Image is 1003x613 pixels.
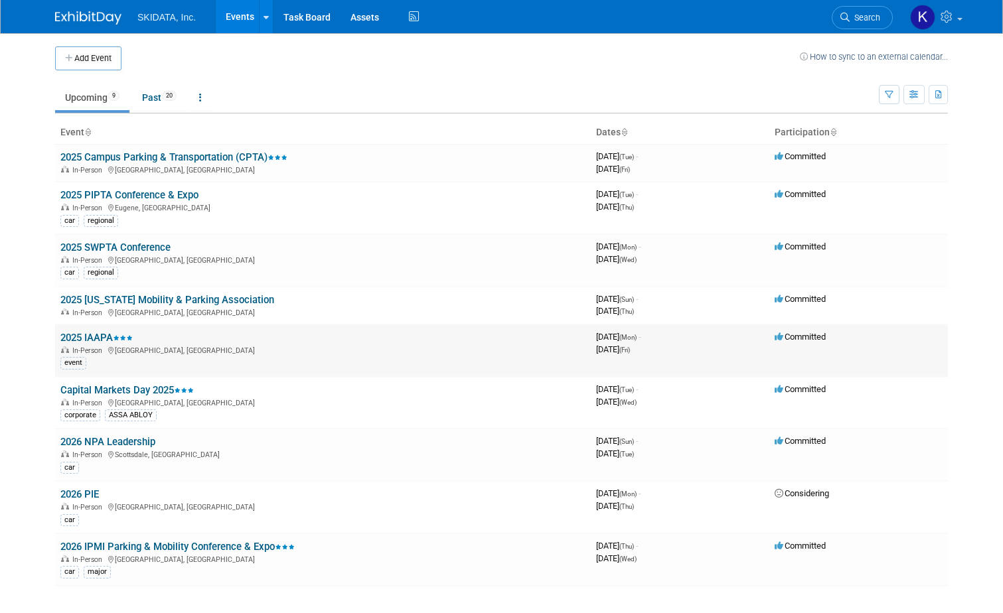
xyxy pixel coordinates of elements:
[596,384,638,394] span: [DATE]
[619,346,630,354] span: (Fri)
[72,346,106,355] span: In-Person
[596,553,637,563] span: [DATE]
[84,267,118,279] div: regional
[84,127,91,137] a: Sort by Event Name
[850,13,880,23] span: Search
[775,151,826,161] span: Committed
[910,5,935,30] img: Kim Masoner
[60,448,585,459] div: Scottsdale, [GEOGRAPHIC_DATA]
[60,215,79,227] div: car
[60,294,274,306] a: 2025 [US_STATE] Mobility & Parking Association
[775,294,826,304] span: Committed
[800,52,948,62] a: How to sync to an external calendar...
[636,189,638,199] span: -
[60,553,585,564] div: [GEOGRAPHIC_DATA], [GEOGRAPHIC_DATA]
[61,503,69,510] img: In-Person Event
[60,409,100,421] div: corporate
[137,12,196,23] span: SKIDATA, Inc.
[621,127,627,137] a: Sort by Start Date
[832,6,893,29] a: Search
[596,397,637,407] span: [DATE]
[830,127,836,137] a: Sort by Participation Type
[55,85,129,110] a: Upcoming9
[60,306,585,317] div: [GEOGRAPHIC_DATA], [GEOGRAPHIC_DATA]
[619,450,634,458] span: (Tue)
[162,91,177,101] span: 20
[108,91,119,101] span: 9
[619,438,634,445] span: (Sun)
[619,166,630,173] span: (Fri)
[72,555,106,564] span: In-Person
[639,241,641,251] span: -
[61,256,69,263] img: In-Person Event
[596,541,638,551] span: [DATE]
[60,514,79,526] div: car
[60,357,86,369] div: event
[596,202,634,212] span: [DATE]
[61,204,69,210] img: In-Person Event
[72,503,106,511] span: In-Person
[619,204,634,211] span: (Thu)
[636,151,638,161] span: -
[60,267,79,279] div: car
[72,204,106,212] span: In-Person
[60,488,99,500] a: 2026 PIE
[61,555,69,562] img: In-Person Event
[596,448,634,458] span: [DATE]
[60,164,585,174] div: [GEOGRAPHIC_DATA], [GEOGRAPHIC_DATA]
[55,46,121,70] button: Add Event
[60,384,194,396] a: Capital Markets Day 2025
[72,166,106,174] span: In-Person
[596,488,641,498] span: [DATE]
[60,254,585,265] div: [GEOGRAPHIC_DATA], [GEOGRAPHIC_DATA]
[61,399,69,405] img: In-Person Event
[60,189,198,201] a: 2025 PIPTA Conference & Expo
[775,241,826,251] span: Committed
[60,202,585,212] div: Eugene, [GEOGRAPHIC_DATA]
[619,399,637,406] span: (Wed)
[60,344,585,355] div: [GEOGRAPHIC_DATA], [GEOGRAPHIC_DATA]
[619,334,637,341] span: (Mon)
[596,164,630,174] span: [DATE]
[596,332,641,342] span: [DATE]
[775,189,826,199] span: Committed
[775,384,826,394] span: Committed
[639,332,641,342] span: -
[60,436,155,448] a: 2026 NPA Leadership
[619,386,634,393] span: (Tue)
[775,541,826,551] span: Committed
[61,450,69,457] img: In-Person Event
[55,11,121,25] img: ExhibitDay
[619,191,634,198] span: (Tue)
[619,296,634,303] span: (Sun)
[639,488,641,498] span: -
[619,153,634,161] span: (Tue)
[596,501,634,511] span: [DATE]
[619,543,634,550] span: (Thu)
[60,151,287,163] a: 2025 Campus Parking & Transportation (CPTA)
[72,450,106,459] span: In-Person
[619,555,637,563] span: (Wed)
[72,256,106,265] span: In-Person
[596,189,638,199] span: [DATE]
[60,397,585,407] div: [GEOGRAPHIC_DATA], [GEOGRAPHIC_DATA]
[619,490,637,498] span: (Mon)
[61,308,69,315] img: In-Person Event
[775,332,826,342] span: Committed
[619,243,637,251] span: (Mon)
[596,241,641,251] span: [DATE]
[60,241,171,253] a: 2025 SWPTA Conference
[596,151,638,161] span: [DATE]
[596,254,637,264] span: [DATE]
[61,346,69,353] img: In-Person Event
[596,294,638,304] span: [DATE]
[84,566,111,578] div: major
[591,121,769,144] th: Dates
[132,85,187,110] a: Past20
[636,384,638,394] span: -
[619,256,637,263] span: (Wed)
[775,436,826,446] span: Committed
[72,399,106,407] span: In-Person
[619,308,634,315] span: (Thu)
[60,501,585,511] div: [GEOGRAPHIC_DATA], [GEOGRAPHIC_DATA]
